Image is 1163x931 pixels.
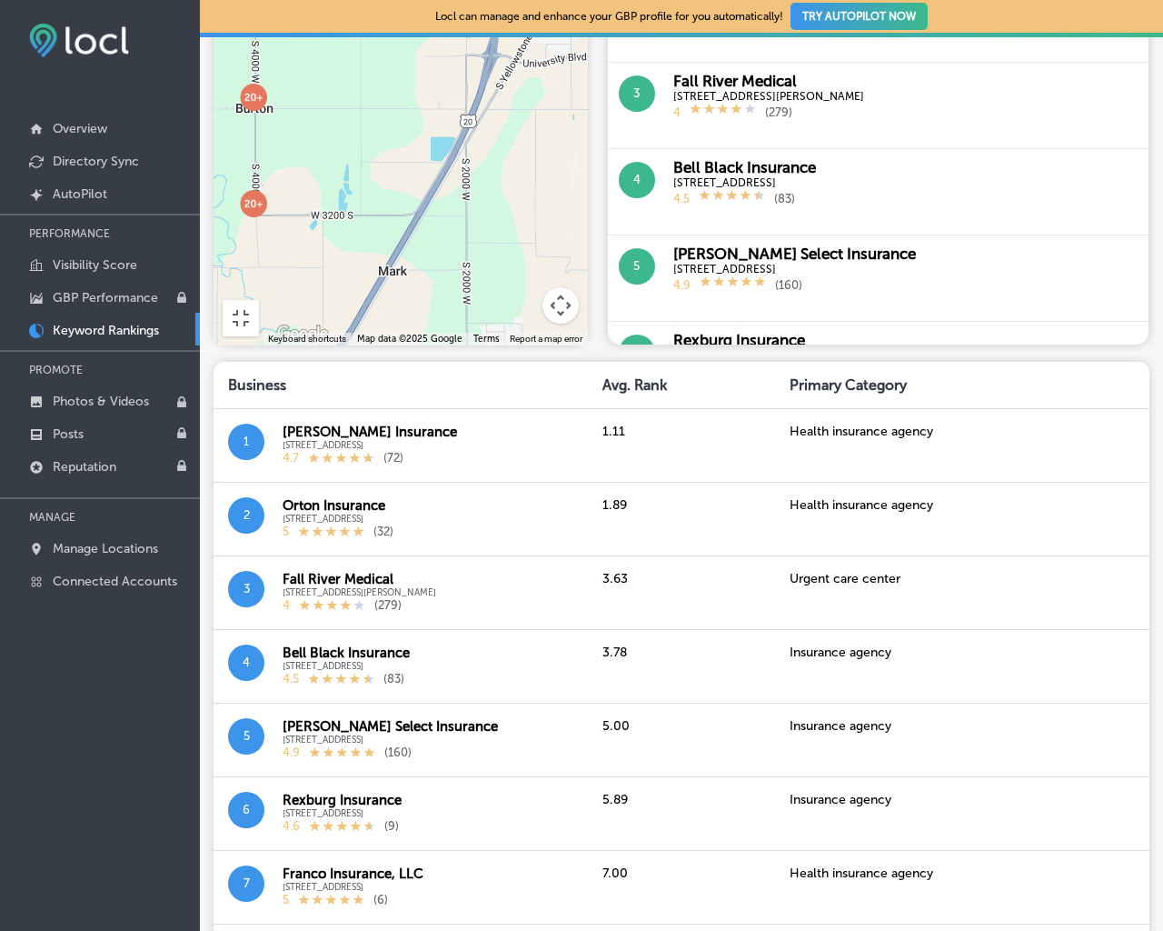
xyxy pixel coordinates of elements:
div: [STREET_ADDRESS] [283,440,457,451]
div: [STREET_ADDRESS] [283,808,402,819]
p: Posts [53,426,84,442]
div: [STREET_ADDRESS][PERSON_NAME] [283,587,436,598]
div: 5.89 [588,776,775,850]
div: Urgent care center [775,556,1149,629]
button: 6 [619,335,655,371]
p: ( 279 ) [765,105,792,119]
button: Toggle fullscreen view [223,300,259,336]
div: 4.6 Stars [309,819,375,836]
div: 7.00 [588,850,775,924]
a: Report a map error [510,334,582,344]
p: Reputation [53,459,116,475]
div: Rexburg Insurance [283,792,402,808]
button: 1 [228,424,264,460]
button: Keyboard shortcuts [268,333,346,345]
div: Health insurance agency [775,408,1149,482]
a: Terms (opens in new tab) [473,334,499,345]
img: Google [273,322,333,345]
button: 3 [619,75,655,112]
p: Connected Accounts [53,574,177,589]
div: Rexburg Insurance [673,331,805,349]
button: 5 [619,248,655,285]
button: 4 [619,162,655,198]
p: 4.9 [283,746,300,762]
div: 3.78 [588,629,775,703]
a: Open this area in Google Maps (opens a new window) [273,322,333,345]
p: 5 [283,893,289,909]
p: 4.6 [283,819,300,836]
div: 5.00 [588,703,775,776]
p: 4.5 [283,672,299,688]
p: ( 160 ) [384,746,412,762]
p: ( 32 ) [373,525,393,541]
div: 5 Stars [298,893,364,909]
p: 4.5 [673,192,690,205]
div: 4 Stars [690,103,756,119]
div: Insurance agency [775,629,1149,703]
div: 3.63 [588,556,775,629]
span: Map data ©2025 Google [357,334,462,345]
p: ( 279 ) [374,598,402,615]
div: Fall River Medical [283,571,436,587]
button: TRY AUTOPILOT NOW [790,3,928,30]
button: Map camera controls [542,287,579,324]
div: Insurance agency [775,776,1149,850]
div: [PERSON_NAME] Select Insurance [673,245,916,263]
button: 7 [228,866,264,902]
p: Manage Locations [53,541,158,556]
div: Health insurance agency [775,850,1149,924]
div: Orton Insurance [283,497,393,514]
div: [STREET_ADDRESS][PERSON_NAME] [673,90,864,103]
div: 4.5 Stars [699,189,765,205]
button: 6 [228,792,264,828]
div: [STREET_ADDRESS] [673,263,916,275]
p: ( 83 ) [383,672,404,688]
div: 1.11 [588,408,775,482]
p: ( 83 ) [774,192,795,205]
div: [PERSON_NAME] Insurance [283,424,457,440]
div: 4.5 Stars [308,672,374,688]
p: 4 [283,598,290,615]
div: 5 Stars [298,525,364,541]
div: 1.89 [588,482,775,556]
p: GBP Performance [53,290,158,305]
div: Fall River Medical [673,72,864,90]
p: Directory Sync [53,154,139,169]
p: Overview [53,121,107,136]
p: ( 72 ) [383,451,403,467]
p: ( 160 ) [775,278,802,292]
div: [STREET_ADDRESS] [283,514,393,525]
p: ( 6 ) [373,893,388,909]
button: 2 [228,497,264,534]
div: Business [214,362,588,408]
img: fda3e92497d09a02dc62c9cd864e3231.png [29,24,129,57]
div: Insurance agency [775,703,1149,776]
p: ( 9 ) [384,819,399,836]
div: Primary Category [775,362,1149,408]
div: [STREET_ADDRESS] [283,735,498,746]
div: 4.9 Stars [309,746,375,762]
p: 4 [673,105,681,119]
div: [STREET_ADDRESS] [283,661,410,672]
div: [PERSON_NAME] Select Insurance [283,718,498,735]
div: 4.7 Stars [308,451,374,467]
p: AutoPilot [53,186,107,202]
p: 5 [283,525,289,541]
p: Photos & Videos [53,394,149,409]
div: [STREET_ADDRESS] [673,176,816,189]
p: Keyword Rankings [53,323,159,338]
div: Bell Black Insurance [673,158,816,176]
div: Franco Insurance, LLC [283,866,423,882]
p: 4.7 [283,451,299,467]
div: [STREET_ADDRESS] [283,882,423,893]
button: 4 [228,645,264,681]
button: 5 [228,718,264,755]
div: Bell Black Insurance [283,645,410,661]
button: 3 [228,571,264,607]
div: 4 Stars [299,598,365,615]
div: 4.9 Stars [700,275,766,292]
div: Health insurance agency [775,482,1149,556]
p: 4.9 [673,278,691,292]
div: Avg. Rank [588,362,775,408]
p: Visibility Score [53,257,137,273]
